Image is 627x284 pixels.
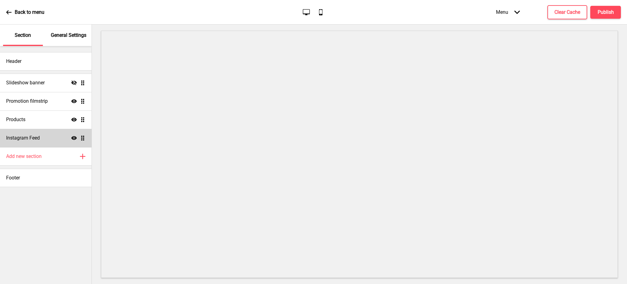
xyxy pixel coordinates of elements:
h4: Footer [6,175,20,181]
h4: Slideshow banner [6,79,45,86]
h4: Clear Cache [554,9,580,16]
p: Back to menu [15,9,44,16]
div: Menu [490,3,526,21]
h4: Publish [598,9,614,16]
button: Clear Cache [547,5,587,19]
h4: Instagram Feed [6,135,40,141]
a: Back to menu [6,4,44,21]
h4: Add new section [6,153,42,160]
h4: Promotion filmstrip [6,98,48,105]
h4: Products [6,116,25,123]
p: General Settings [51,32,86,39]
button: Publish [590,6,621,19]
h4: Header [6,58,21,65]
p: Section [15,32,31,39]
